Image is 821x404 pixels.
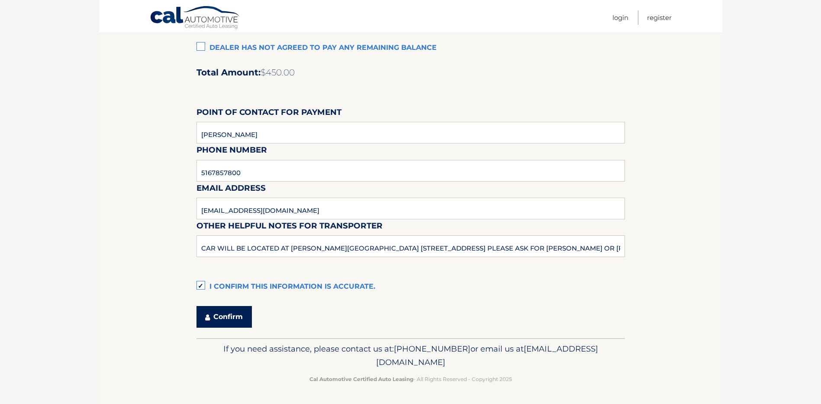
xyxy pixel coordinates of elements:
[202,375,619,384] p: - All Rights Reserved - Copyright 2025
[196,182,266,198] label: Email Address
[196,219,383,235] label: Other helpful notes for transporter
[196,39,625,57] label: Dealer has not agreed to pay any remaining balance
[150,6,241,31] a: Cal Automotive
[394,344,470,354] span: [PHONE_NUMBER]
[309,376,413,382] strong: Cal Automotive Certified Auto Leasing
[196,106,341,122] label: Point of Contact for Payment
[647,10,672,25] a: Register
[202,342,619,370] p: If you need assistance, please contact us at: or email us at
[196,306,252,328] button: Confirm
[196,278,625,296] label: I confirm this information is accurate.
[261,67,295,78] span: $450.00
[612,10,628,25] a: Login
[196,67,625,78] h2: Total Amount:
